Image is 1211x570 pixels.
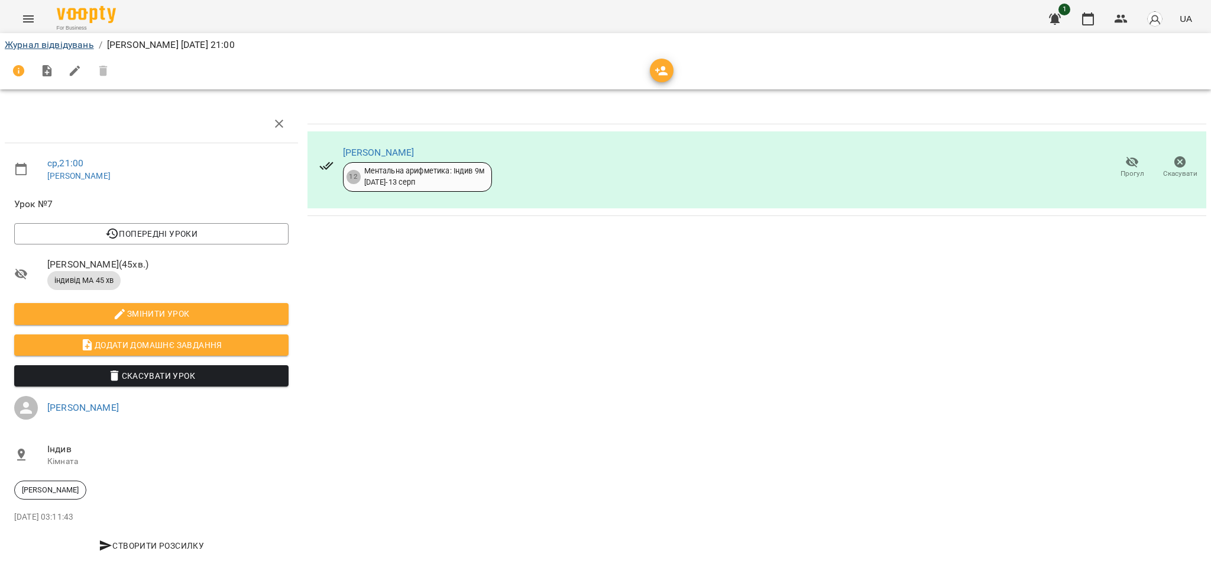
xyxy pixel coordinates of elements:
[343,147,415,158] a: [PERSON_NAME]
[24,227,279,241] span: Попередні уроки
[5,38,1206,52] nav: breadcrumb
[24,307,279,321] span: Змінити урок
[1180,12,1192,25] span: UA
[1108,151,1156,184] button: Прогул
[14,5,43,33] button: Menu
[1121,169,1144,179] span: Прогул
[47,171,111,181] a: [PERSON_NAME]
[47,456,289,468] p: Кімната
[14,223,289,244] button: Попередні уроки
[47,402,119,413] a: [PERSON_NAME]
[14,511,289,523] p: [DATE] 03:11:43
[47,257,289,272] span: [PERSON_NAME] ( 45 хв. )
[47,157,83,169] a: ср , 21:00
[57,6,116,23] img: Voopty Logo
[1175,8,1197,30] button: UA
[24,369,279,383] span: Скасувати Урок
[1058,4,1070,15] span: 1
[5,39,94,50] a: Журнал відвідувань
[1163,169,1197,179] span: Скасувати
[14,481,86,500] div: [PERSON_NAME]
[47,275,121,286] span: індивід МА 45 хв
[47,442,289,456] span: Індив
[1147,11,1163,27] img: avatar_s.png
[107,38,235,52] p: [PERSON_NAME] [DATE] 21:00
[14,365,289,387] button: Скасувати Урок
[364,166,484,188] div: Ментальна арифметика: Індив 9м [DATE] - 13 серп
[14,303,289,324] button: Змінити урок
[14,535,289,556] button: Створити розсилку
[15,485,86,495] span: [PERSON_NAME]
[1156,151,1204,184] button: Скасувати
[57,24,116,32] span: For Business
[24,338,279,352] span: Додати домашнє завдання
[347,170,361,184] div: 12
[19,539,284,553] span: Створити розсилку
[14,197,289,211] span: Урок №7
[14,334,289,356] button: Додати домашнє завдання
[99,38,102,52] li: /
